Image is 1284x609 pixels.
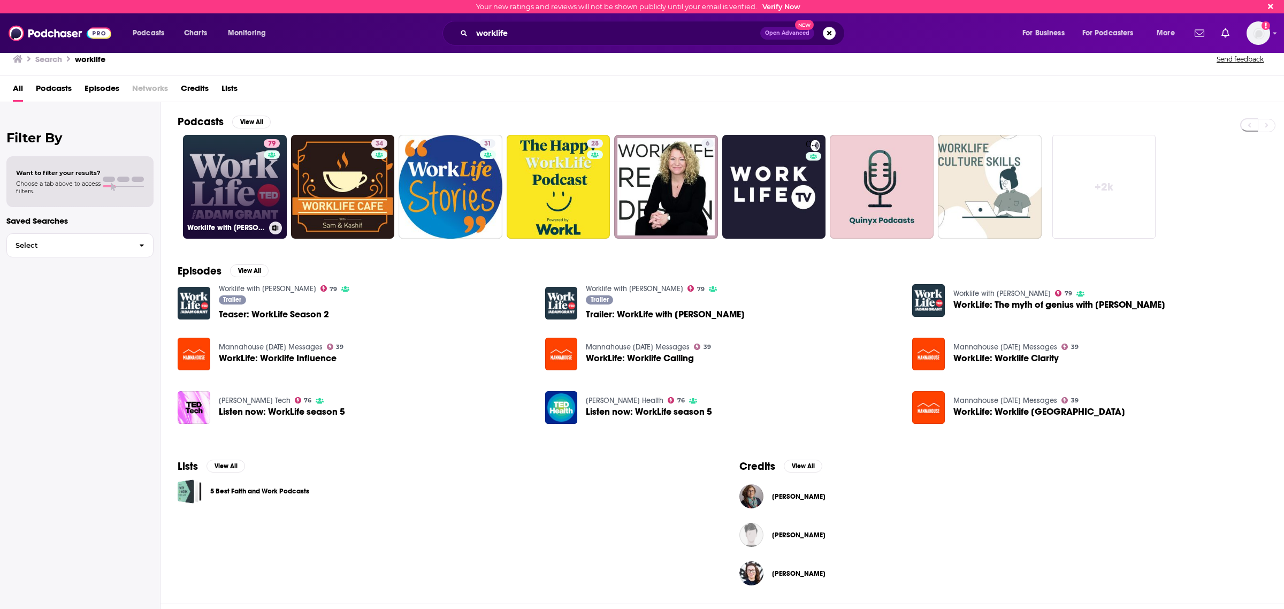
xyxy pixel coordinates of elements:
[701,139,714,148] a: 6
[739,518,1267,552] button: Ollie HendersonOllie Henderson
[480,139,495,148] a: 31
[953,407,1125,416] a: WorkLife: Worklife Mission Field
[1217,24,1234,42] a: Show notifications dropdown
[1247,21,1270,45] button: Show profile menu
[912,284,945,317] img: WorkLife: The myth of genius with Helen Lewis
[219,310,329,319] span: Teaser: WorkLife Season 2
[219,396,291,405] a: TED Tech
[772,492,826,501] a: Isabel Berwick
[953,342,1057,352] a: Mannahouse Sunday Messages
[545,391,578,424] img: Listen now: WorkLife season 5
[739,523,763,547] img: Ollie Henderson
[784,460,822,473] button: View All
[507,135,610,239] a: 28
[697,287,705,292] span: 79
[228,26,266,41] span: Monitoring
[912,391,945,424] img: WorkLife: Worklife Mission Field
[586,407,712,416] a: Listen now: WorkLife season 5
[545,338,578,370] img: WorkLife: Worklife Calling
[178,287,210,319] img: Teaser: WorkLife Season 2
[178,115,271,128] a: PodcastsView All
[219,354,337,363] span: WorkLife: Worklife Influence
[178,115,224,128] h2: Podcasts
[16,169,101,177] span: Want to filter your results?
[330,287,337,292] span: 79
[586,396,663,405] a: TED Health
[1213,55,1267,64] button: Send feedback
[219,284,316,293] a: Worklife with Adam Grant
[6,233,154,257] button: Select
[7,242,131,249] span: Select
[706,139,709,149] span: 6
[35,54,62,64] h3: Search
[722,135,826,239] a: 0
[85,80,119,102] a: Episodes
[772,569,826,578] a: Gretta Cohn
[36,80,72,102] a: Podcasts
[739,460,822,473] a: CreditsView All
[178,391,210,424] img: Listen now: WorkLife season 5
[221,80,238,102] a: Lists
[207,460,245,473] button: View All
[223,296,241,303] span: Trailer
[912,338,945,370] img: WorkLife: Worklife Clarity
[264,139,280,148] a: 79
[291,135,395,239] a: 34
[181,80,209,102] a: Credits
[953,396,1057,405] a: Mannahouse Sunday Messages
[587,139,603,148] a: 28
[1190,24,1209,42] a: Show notifications dropdown
[371,139,387,148] a: 34
[13,80,23,102] span: All
[1055,290,1072,296] a: 79
[772,531,826,539] span: [PERSON_NAME]
[178,264,269,278] a: EpisodesView All
[739,460,775,473] h2: Credits
[125,25,178,42] button: open menu
[220,25,280,42] button: open menu
[178,264,221,278] h2: Episodes
[1061,344,1079,350] a: 39
[327,344,344,350] a: 39
[545,287,578,319] img: Trailer: WorkLife with Adam Grant
[230,264,269,277] button: View All
[694,344,711,350] a: 39
[765,31,809,36] span: Open Advanced
[178,479,202,504] span: 5 Best Faith and Work Podcasts
[9,23,111,43] img: Podchaser - Follow, Share and Rate Podcasts
[472,25,760,42] input: Search podcasts, credits, & more...
[178,338,210,370] a: WorkLife: Worklife Influence
[1052,135,1156,239] a: +2k
[484,139,491,149] span: 31
[739,484,763,508] img: Isabel Berwick
[133,26,164,41] span: Podcasts
[1075,25,1149,42] button: open menu
[953,407,1125,416] span: WorkLife: Worklife [GEOGRAPHIC_DATA]
[772,569,826,578] span: [PERSON_NAME]
[591,296,609,303] span: Trailer
[739,557,1267,591] button: Gretta CohnGretta Cohn
[1149,25,1188,42] button: open menu
[232,116,271,128] button: View All
[1071,398,1079,403] span: 39
[187,223,265,232] h3: Worklife with [PERSON_NAME]
[6,130,154,146] h2: Filter By
[1247,21,1270,45] img: User Profile
[320,285,338,292] a: 79
[304,398,311,403] span: 76
[677,398,685,403] span: 76
[210,485,309,497] a: 5 Best Faith and Work Podcasts
[953,300,1165,309] span: WorkLife: The myth of genius with [PERSON_NAME]
[953,300,1165,309] a: WorkLife: The myth of genius with Helen Lewis
[591,139,599,149] span: 28
[614,135,718,239] a: 6
[953,289,1051,298] a: Worklife with Adam Grant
